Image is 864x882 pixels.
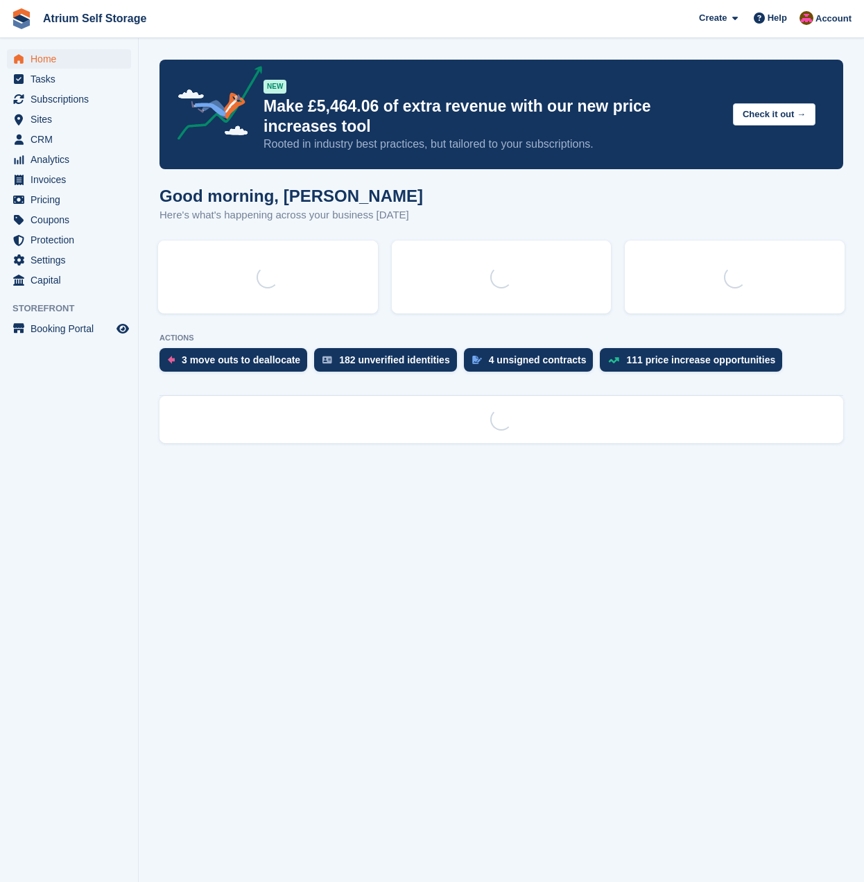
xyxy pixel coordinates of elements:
[159,207,423,223] p: Here's what's happening across your business [DATE]
[114,320,131,337] a: Preview store
[159,334,843,343] p: ACTIONS
[7,130,131,149] a: menu
[31,170,114,189] span: Invoices
[7,89,131,109] a: menu
[7,110,131,129] a: menu
[31,89,114,109] span: Subscriptions
[7,230,131,250] a: menu
[314,348,464,379] a: 182 unverified identities
[699,11,727,25] span: Create
[37,7,152,30] a: Atrium Self Storage
[800,11,813,25] img: Mark Rhodes
[7,150,131,169] a: menu
[339,354,450,365] div: 182 unverified identities
[464,348,601,379] a: 4 unsigned contracts
[263,96,722,137] p: Make £5,464.06 of extra revenue with our new price increases tool
[7,190,131,209] a: menu
[7,49,131,69] a: menu
[168,356,175,364] img: move_outs_to_deallocate_icon-f764333ba52eb49d3ac5e1228854f67142a1ed5810a6f6cc68b1a99e826820c5.svg
[31,190,114,209] span: Pricing
[768,11,787,25] span: Help
[31,110,114,129] span: Sites
[159,348,314,379] a: 3 move outs to deallocate
[815,12,852,26] span: Account
[600,348,789,379] a: 111 price increase opportunities
[626,354,775,365] div: 111 price increase opportunities
[263,80,286,94] div: NEW
[31,210,114,230] span: Coupons
[31,49,114,69] span: Home
[7,69,131,89] a: menu
[608,357,619,363] img: price_increase_opportunities-93ffe204e8149a01c8c9dc8f82e8f89637d9d84a8eef4429ea346261dce0b2c0.svg
[159,187,423,205] h1: Good morning, [PERSON_NAME]
[7,170,131,189] a: menu
[31,69,114,89] span: Tasks
[31,319,114,338] span: Booking Portal
[182,354,300,365] div: 3 move outs to deallocate
[31,130,114,149] span: CRM
[7,319,131,338] a: menu
[12,302,138,315] span: Storefront
[31,270,114,290] span: Capital
[263,137,722,152] p: Rooted in industry best practices, but tailored to your subscriptions.
[31,250,114,270] span: Settings
[11,8,32,29] img: stora-icon-8386f47178a22dfd0bd8f6a31ec36ba5ce8667c1dd55bd0f319d3a0aa187defe.svg
[7,210,131,230] a: menu
[322,356,332,364] img: verify_identity-adf6edd0f0f0b5bbfe63781bf79b02c33cf7c696d77639b501bdc392416b5a36.svg
[166,66,263,145] img: price-adjustments-announcement-icon-8257ccfd72463d97f412b2fc003d46551f7dbcb40ab6d574587a9cd5c0d94...
[7,270,131,290] a: menu
[472,356,482,364] img: contract_signature_icon-13c848040528278c33f63329250d36e43548de30e8caae1d1a13099fd9432cc5.svg
[733,103,815,126] button: Check it out →
[7,250,131,270] a: menu
[489,354,587,365] div: 4 unsigned contracts
[31,230,114,250] span: Protection
[31,150,114,169] span: Analytics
